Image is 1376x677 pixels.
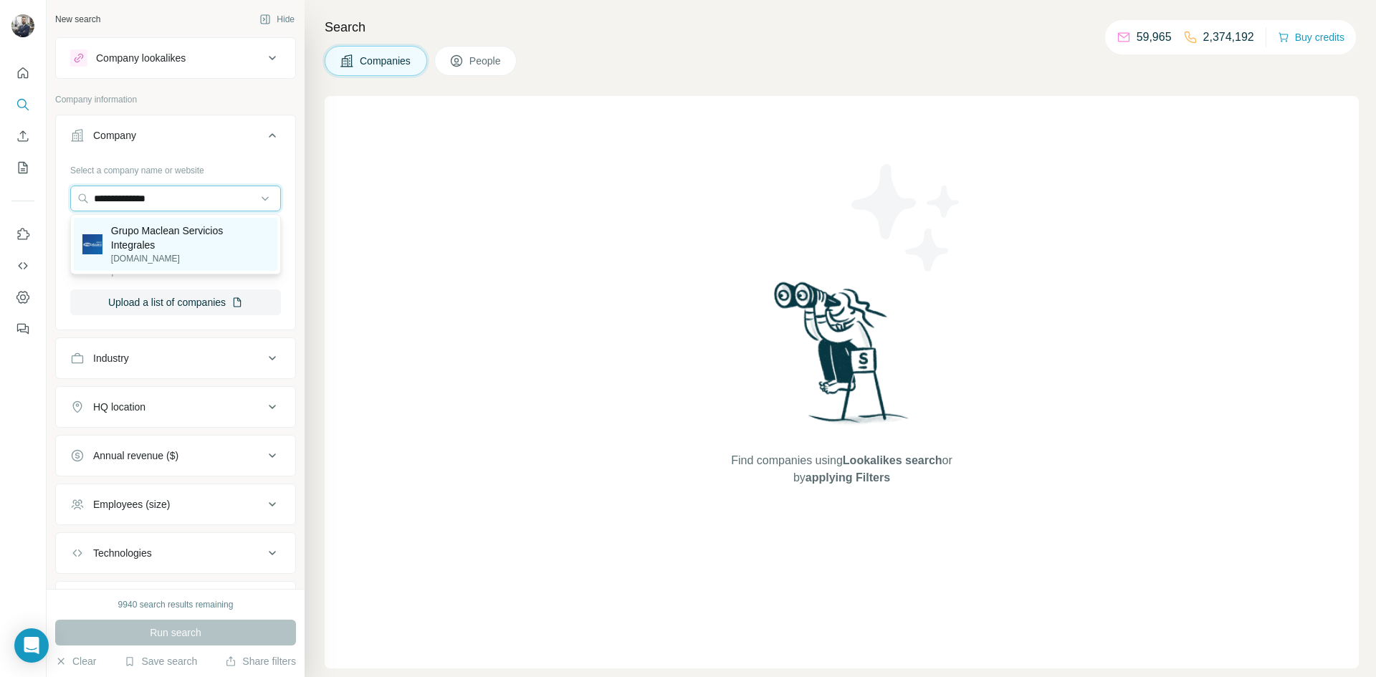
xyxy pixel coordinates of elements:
p: Company information [55,93,296,106]
div: Company [93,128,136,143]
button: Clear [55,654,96,668]
button: Use Surfe on LinkedIn [11,221,34,247]
button: HQ location [56,390,295,424]
p: Grupo Maclean Servicios Integrales [111,224,269,252]
div: 9940 search results remaining [118,598,234,611]
div: HQ location [93,400,145,414]
button: Hide [249,9,305,30]
button: Company lookalikes [56,41,295,75]
p: [DOMAIN_NAME] [111,252,269,265]
span: Find companies using or by [727,452,956,486]
button: Technologies [56,536,295,570]
button: Feedback [11,316,34,342]
span: Companies [360,54,412,68]
button: Use Surfe API [11,253,34,279]
div: Select a company name or website [70,158,281,177]
span: applying Filters [806,471,890,484]
button: Share filters [225,654,296,668]
span: Lookalikes search [843,454,942,466]
button: Quick start [11,60,34,86]
button: Upload a list of companies [70,289,281,315]
button: Keywords [56,585,295,619]
button: Search [11,92,34,117]
p: 2,374,192 [1203,29,1254,46]
img: Surfe Illustration - Woman searching with binoculars [768,278,917,438]
h4: Search [325,17,1359,37]
button: Company [56,118,295,158]
button: Annual revenue ($) [56,438,295,473]
img: Surfe Illustration - Stars [842,153,971,282]
button: My lists [11,155,34,181]
span: People [469,54,502,68]
div: Company lookalikes [96,51,186,65]
p: 59,965 [1137,29,1172,46]
div: Annual revenue ($) [93,448,178,463]
button: Enrich CSV [11,123,34,149]
img: Avatar [11,14,34,37]
div: Open Intercom Messenger [14,628,49,663]
button: Employees (size) [56,487,295,522]
div: Industry [93,351,129,365]
div: New search [55,13,100,26]
button: Save search [124,654,197,668]
button: Industry [56,341,295,375]
div: Employees (size) [93,497,170,512]
button: Buy credits [1278,27,1344,47]
button: Dashboard [11,284,34,310]
div: Technologies [93,546,152,560]
img: Grupo Maclean Servicios Integrales [82,234,102,254]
